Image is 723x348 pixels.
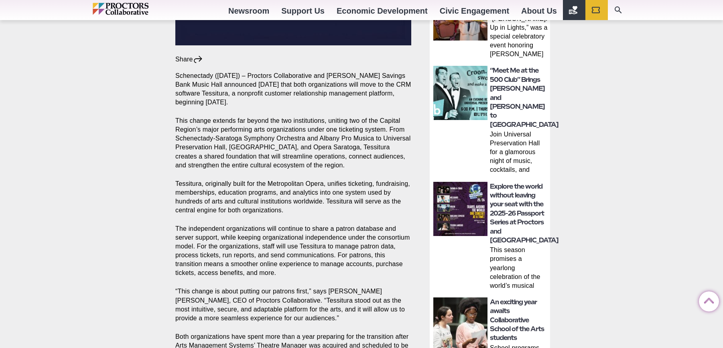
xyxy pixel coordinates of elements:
[433,66,487,120] img: thumbnail: “Meet Me at the 500 Club” Brings Sinatra and Martin Vibes to Saratoga Springs
[490,298,544,342] a: An exciting year awaits Collaborative School of the Arts students
[175,224,411,277] p: The independent organizations will continue to share a patron database and server support, while ...
[93,3,183,15] img: Proctors logo
[175,116,411,169] p: This change extends far beyond the two institutions, uniting two of the Capital Region’s major pe...
[175,179,411,215] p: Tessitura, originally built for the Metropolitan Opera, unifies ticketing, fundraising, membershi...
[699,292,715,308] a: Back to Top
[175,71,411,107] p: Schenectady ([DATE]) – Proctors Collaborative and [PERSON_NAME] Savings Bank Music Hall announced...
[490,246,548,291] p: This season promises a yearlong celebration of the world’s musical tapestry From the sands of the...
[490,14,548,60] p: “[PERSON_NAME]: Up in Lights,” was a special celebratory event honoring [PERSON_NAME] extraordina...
[490,67,558,128] a: “Meet Me at the 500 Club” Brings [PERSON_NAME] and [PERSON_NAME] to [GEOGRAPHIC_DATA]
[490,130,548,176] p: Join Universal Preservation Hall for a glamorous night of music, cocktails, and casino-style fun ...
[433,182,487,236] img: thumbnail: Explore the world without leaving your seat with the 2025-26 Passport Series at Procto...
[175,55,203,64] div: Share
[175,287,411,322] p: “This change is about putting our patrons first,” says [PERSON_NAME] [PERSON_NAME], CEO of Procto...
[490,183,558,244] a: Explore the world without leaving your seat with the 2025-26 Passport Series at Proctors and [GEO...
